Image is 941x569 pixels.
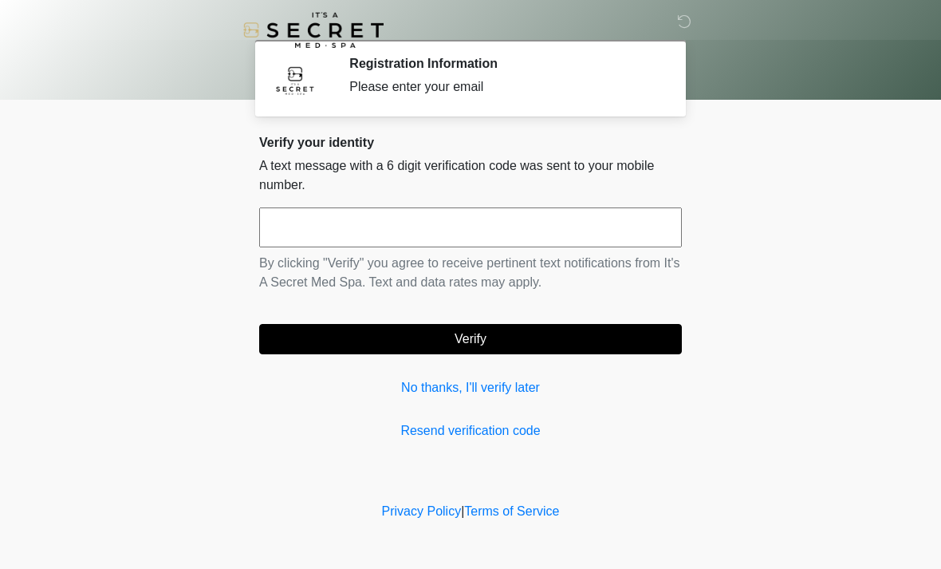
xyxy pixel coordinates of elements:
[259,156,682,195] p: A text message with a 6 digit verification code was sent to your mobile number.
[271,56,319,104] img: Agent Avatar
[259,324,682,354] button: Verify
[259,254,682,292] p: By clicking "Verify" you agree to receive pertinent text notifications from It's A Secret Med Spa...
[464,504,559,518] a: Terms of Service
[349,56,658,71] h2: Registration Information
[259,378,682,397] a: No thanks, I'll verify later
[461,504,464,518] a: |
[382,504,462,518] a: Privacy Policy
[349,77,658,97] div: Please enter your email
[259,421,682,441] a: Resend verification code
[243,12,384,48] img: It's A Secret Med Spa Logo
[259,135,682,150] h2: Verify your identity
